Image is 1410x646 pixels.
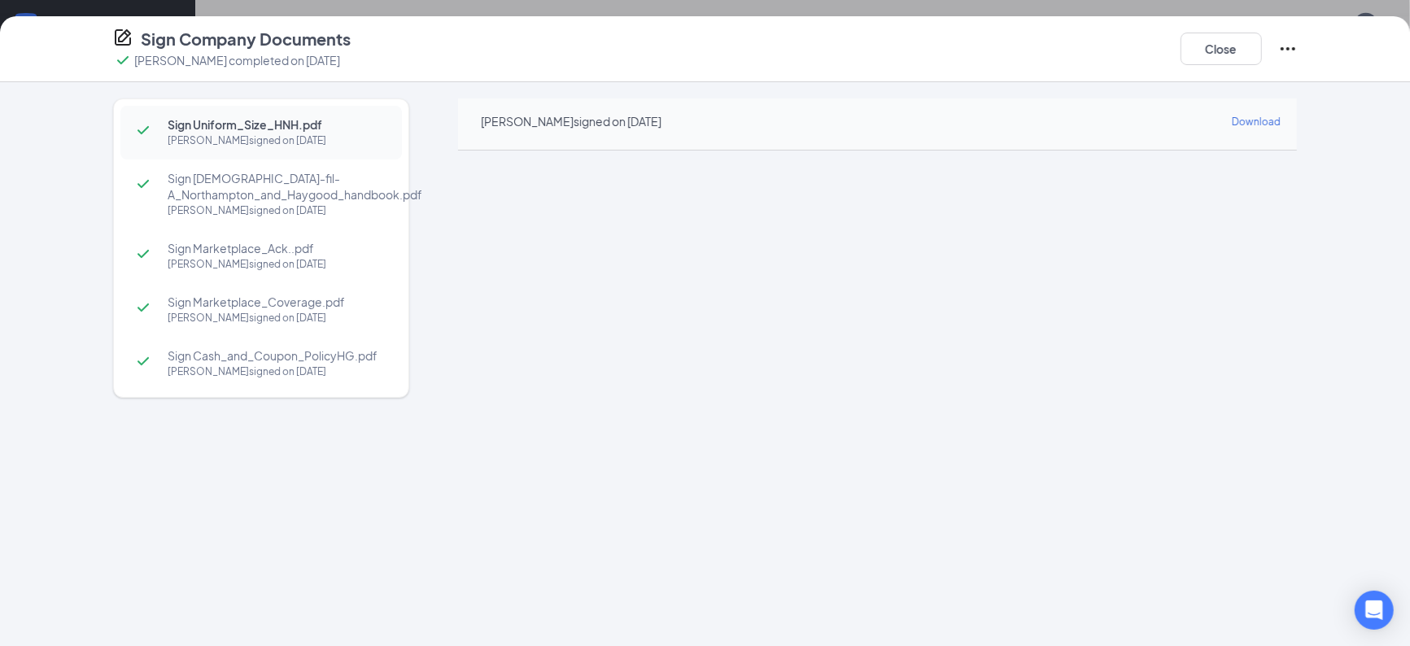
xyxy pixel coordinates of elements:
div: [PERSON_NAME] signed on [DATE] [481,113,661,129]
h4: Sign Company Documents [141,28,351,50]
span: Sign [DEMOGRAPHIC_DATA]-fil-A_Northampton_and_Haygood_handbook.pdf [168,170,420,203]
svg: Checkmark [133,351,153,371]
div: [PERSON_NAME] signed on [DATE] [168,310,386,326]
span: Sign Cash_and_Coupon_PolicyHG.pdf [168,347,386,364]
button: Close [1181,33,1262,65]
svg: Checkmark [113,50,133,70]
svg: Ellipses [1278,39,1298,59]
div: [PERSON_NAME] signed on [DATE] [168,364,386,380]
div: [PERSON_NAME] signed on [DATE] [168,203,420,219]
span: Sign Uniform_Size_HNH.pdf [168,116,386,133]
iframe: Sign Uniform_Size_HNH.pdf [458,151,1297,622]
div: [PERSON_NAME] signed on [DATE] [168,133,386,149]
span: Download [1232,116,1281,128]
div: [PERSON_NAME] signed on [DATE] [168,256,386,273]
span: Sign Marketplace_Ack..pdf [168,240,386,256]
div: Open Intercom Messenger [1355,591,1394,630]
a: Download [1232,111,1281,130]
svg: Checkmark [133,298,153,317]
p: [PERSON_NAME] completed on [DATE] [134,52,340,68]
svg: CompanyDocumentIcon [113,28,133,47]
svg: Checkmark [133,120,153,140]
svg: Checkmark [133,174,153,194]
svg: Checkmark [133,244,153,264]
span: Sign Marketplace_Coverage.pdf [168,294,386,310]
